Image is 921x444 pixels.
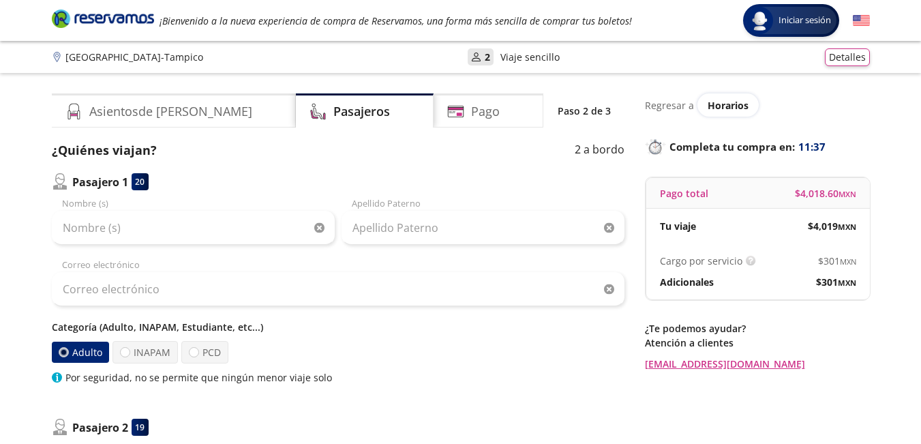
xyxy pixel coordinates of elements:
[660,275,714,289] p: Adicionales
[825,48,870,66] button: Detalles
[52,211,335,245] input: Nombre (s)
[660,254,742,268] p: Cargo por servicio
[708,99,749,112] span: Horarios
[645,336,870,350] p: Atención a clientes
[816,275,856,289] span: $ 301
[65,50,203,64] p: [GEOGRAPHIC_DATA] - Tampico
[808,219,856,233] span: $ 4,019
[838,278,856,288] small: MXN
[660,186,708,201] p: Pago total
[660,219,696,233] p: Tu viaje
[52,320,624,334] p: Categoría (Adulto, INAPAM, Estudiante, etc...)
[818,254,856,268] span: $ 301
[795,186,856,201] span: $ 4,018.60
[52,272,624,306] input: Correo electrónico
[52,8,154,29] i: Brand Logo
[500,50,560,64] p: Viaje sencillo
[645,93,870,117] div: Regresar a ver horarios
[471,102,500,121] h4: Pago
[52,8,154,33] a: Brand Logo
[112,341,178,364] label: INAPAM
[132,419,149,436] div: 19
[65,370,332,385] p: Por seguridad, no se permite que ningún menor viaje solo
[72,174,128,190] p: Pasajero 1
[798,139,826,155] span: 11:37
[839,189,856,199] small: MXN
[52,141,157,160] p: ¿Quiénes viajan?
[181,341,228,364] label: PCD
[575,141,624,160] p: 2 a bordo
[645,137,870,156] p: Completa tu compra en :
[838,222,856,232] small: MXN
[645,357,870,371] a: [EMAIL_ADDRESS][DOMAIN_NAME]
[89,102,252,121] h4: Asientos de [PERSON_NAME]
[773,14,836,27] span: Iniciar sesión
[840,256,856,267] small: MXN
[853,12,870,29] button: English
[132,173,149,190] div: 20
[485,50,490,64] p: 2
[333,102,390,121] h4: Pasajeros
[645,98,694,113] p: Regresar a
[51,342,108,363] label: Adulto
[558,104,611,118] p: Paso 2 de 3
[72,419,128,436] p: Pasajero 2
[342,211,624,245] input: Apellido Paterno
[160,14,632,27] em: ¡Bienvenido a la nueva experiencia de compra de Reservamos, una forma más sencilla de comprar tus...
[645,321,870,336] p: ¿Te podemos ayudar?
